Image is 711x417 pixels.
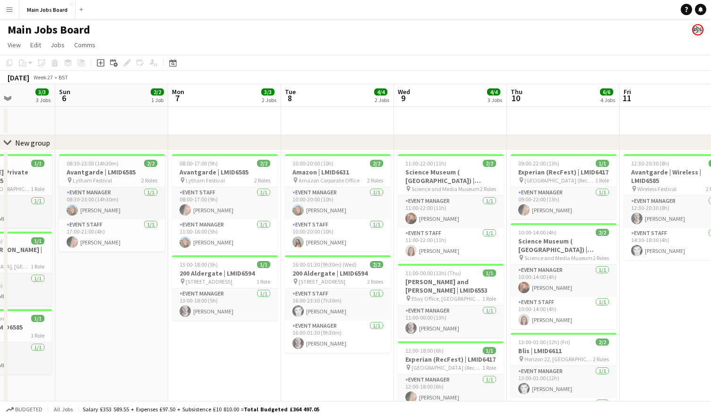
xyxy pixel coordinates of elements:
div: New group [15,138,50,148]
div: BST [59,74,68,81]
a: Comms [70,39,99,51]
app-user-avatar: Alanya O'Donnell [692,24,703,35]
button: Budgeted [5,404,44,415]
span: Total Budgeted £364 497.05 [244,406,319,413]
span: Jobs [51,41,65,49]
a: Edit [26,39,45,51]
a: Jobs [47,39,69,51]
span: Budgeted [15,406,43,413]
span: Comms [74,41,95,49]
h1: Main Jobs Board [8,23,90,37]
button: Main Jobs Board [19,0,76,19]
div: Salary £353 589.55 + Expenses £97.50 + Subsistence £10 810.00 = [83,406,319,413]
span: View [8,41,21,49]
div: [DATE] [8,73,29,82]
a: View [4,39,25,51]
span: Edit [30,41,41,49]
span: All jobs [52,406,75,413]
